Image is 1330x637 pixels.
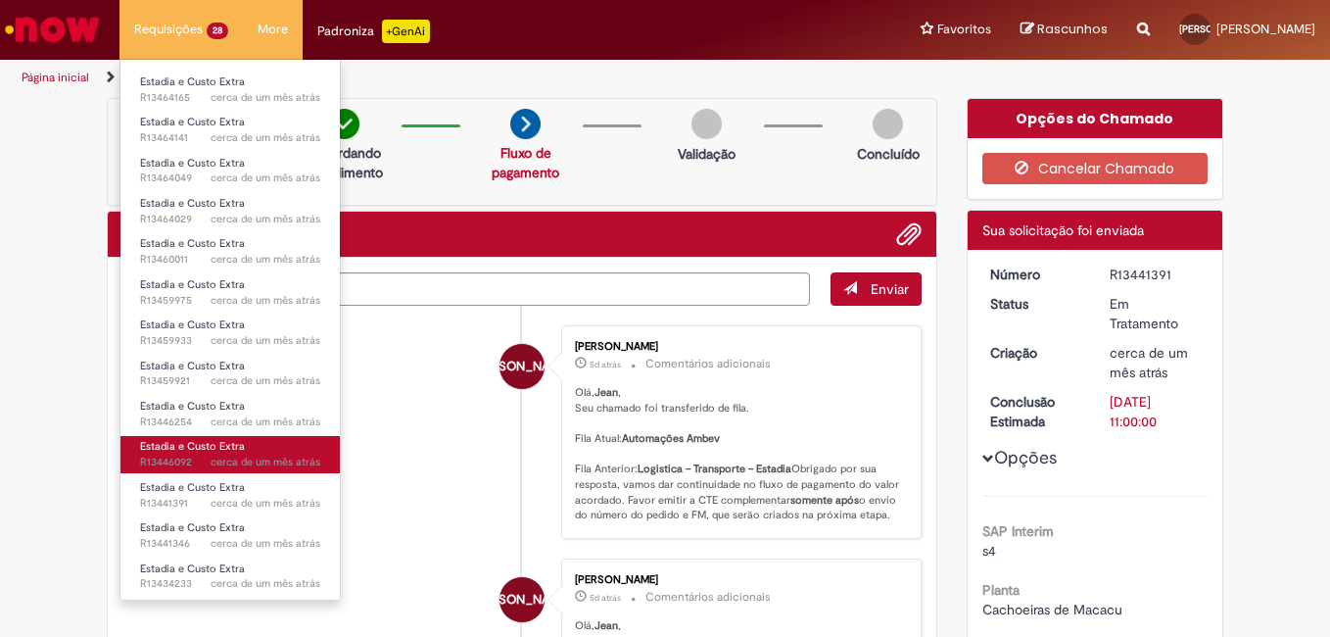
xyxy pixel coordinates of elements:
div: 22/08/2025 21:12:28 [1110,343,1201,382]
span: s4 [982,542,996,560]
a: Aberto R13459933 : Estadia e Custo Extra [120,315,340,351]
span: cerca de um mês atrás [211,496,320,511]
div: [PERSON_NAME] [575,341,901,353]
b: Jean [594,385,618,400]
span: cerca de um mês atrás [211,171,320,185]
a: Fluxo de pagamento [492,144,559,181]
button: Adicionar anexos [896,221,922,247]
span: cerca de um mês atrás [211,373,320,388]
a: Aberto R13464049 : Estadia e Custo Extra [120,153,340,189]
span: Estadia e Custo Extra [140,236,245,251]
time: 22/08/2025 21:12:28 [1110,344,1188,381]
span: cerca de um mês atrás [1110,344,1188,381]
textarea: Digite sua mensagem aqui... [122,272,810,306]
span: [PERSON_NAME] [472,343,571,390]
button: Enviar [831,272,922,306]
span: Estadia e Custo Extra [140,196,245,211]
span: [PERSON_NAME] [1179,23,1256,35]
a: Página inicial [22,70,89,85]
dt: Número [975,265,1096,284]
span: cerca de um mês atrás [211,130,320,145]
div: Opções do Chamado [968,99,1223,138]
time: 28/08/2025 20:05:16 [211,252,320,267]
a: Aberto R13446092 : Estadia e Custo Extra [120,436,340,472]
p: Aguardando atendimento [297,143,392,182]
time: 29/08/2025 18:52:17 [211,171,320,185]
time: 28/08/2025 19:11:24 [211,333,320,348]
div: R13441391 [1110,265,1201,284]
a: Rascunhos [1021,21,1108,39]
p: +GenAi [382,20,430,43]
small: Comentários adicionais [645,356,771,372]
span: R13441391 [140,496,320,512]
time: 25/08/2025 22:04:48 [211,415,320,429]
span: Estadia e Custo Extra [140,318,245,332]
div: Em Tratamento [1110,294,1201,333]
span: Estadia e Custo Extra [140,277,245,292]
time: 24/09/2025 20:18:20 [590,592,621,604]
span: R13446092 [140,455,320,470]
span: Estadia e Custo Extra [140,156,245,171]
span: R13460011 [140,252,320,268]
small: Comentários adicionais [645,589,771,606]
span: Estadia e Custo Extra [140,74,245,89]
span: cerca de um mês atrás [211,212,320,226]
time: 29/08/2025 19:43:10 [211,130,320,145]
span: R13446254 [140,415,320,430]
span: Estadia e Custo Extra [140,439,245,454]
span: [PERSON_NAME] [472,576,571,623]
a: Aberto R13441391 : Estadia e Custo Extra [120,477,340,514]
span: Estadia e Custo Extra [140,399,245,414]
span: cerca de um mês atrás [211,293,320,308]
ul: Trilhas de página [15,60,872,96]
dt: Status [975,294,1096,314]
img: arrow-next.png [510,109,541,139]
time: 25/08/2025 18:33:06 [211,455,320,469]
p: Concluído [857,144,920,164]
span: cerca de um mês atrás [211,90,320,105]
span: Requisições [134,20,203,39]
span: cerca de um mês atrás [211,455,320,469]
time: 24/09/2025 20:18:20 [590,359,621,370]
a: Aberto R13434233 : Estadia e Custo Extra [120,559,340,595]
time: 28/08/2025 19:33:07 [211,293,320,308]
span: Rascunhos [1037,20,1108,38]
div: [DATE] 11:00:00 [1110,392,1201,431]
b: Automações Ambev [622,431,720,446]
time: 20/08/2025 21:33:25 [211,576,320,591]
span: cerca de um mês atrás [211,576,320,591]
span: Sua solicitação foi enviada [982,221,1144,239]
span: [PERSON_NAME] [1216,21,1315,37]
span: 28 [207,23,228,39]
dt: Criação [975,343,1096,363]
span: R13434233 [140,576,320,592]
a: Aberto R13441346 : Estadia e Custo Extra [120,517,340,554]
span: Cachoeiras de Macacu [982,601,1122,618]
span: R13459933 [140,333,320,349]
a: Aberto R13459975 : Estadia e Custo Extra [120,274,340,311]
time: 29/08/2025 20:12:50 [211,90,320,105]
span: Estadia e Custo Extra [140,520,245,535]
time: 29/08/2025 18:41:29 [211,212,320,226]
span: R13464165 [140,90,320,106]
span: 5d atrás [590,592,621,604]
div: Padroniza [317,20,430,43]
span: R13464141 [140,130,320,146]
span: Estadia e Custo Extra [140,115,245,129]
span: Favoritos [937,20,991,39]
dt: Conclusão Estimada [975,392,1096,431]
span: R13459975 [140,293,320,309]
img: img-circle-grey.png [691,109,722,139]
span: cerca de um mês atrás [211,333,320,348]
span: 5d atrás [590,359,621,370]
a: Aberto R13464029 : Estadia e Custo Extra [120,193,340,229]
span: Estadia e Custo Extra [140,562,245,576]
p: Validação [678,144,736,164]
span: R13464029 [140,212,320,227]
a: Aberto R13464165 : Estadia e Custo Extra [120,72,340,108]
a: Aberto R13460011 : Estadia e Custo Extra [120,233,340,269]
span: Enviar [871,280,909,298]
p: Aguardando Aprovação [116,143,211,182]
button: Cancelar Chamado [982,153,1209,184]
span: R13459921 [140,373,320,389]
